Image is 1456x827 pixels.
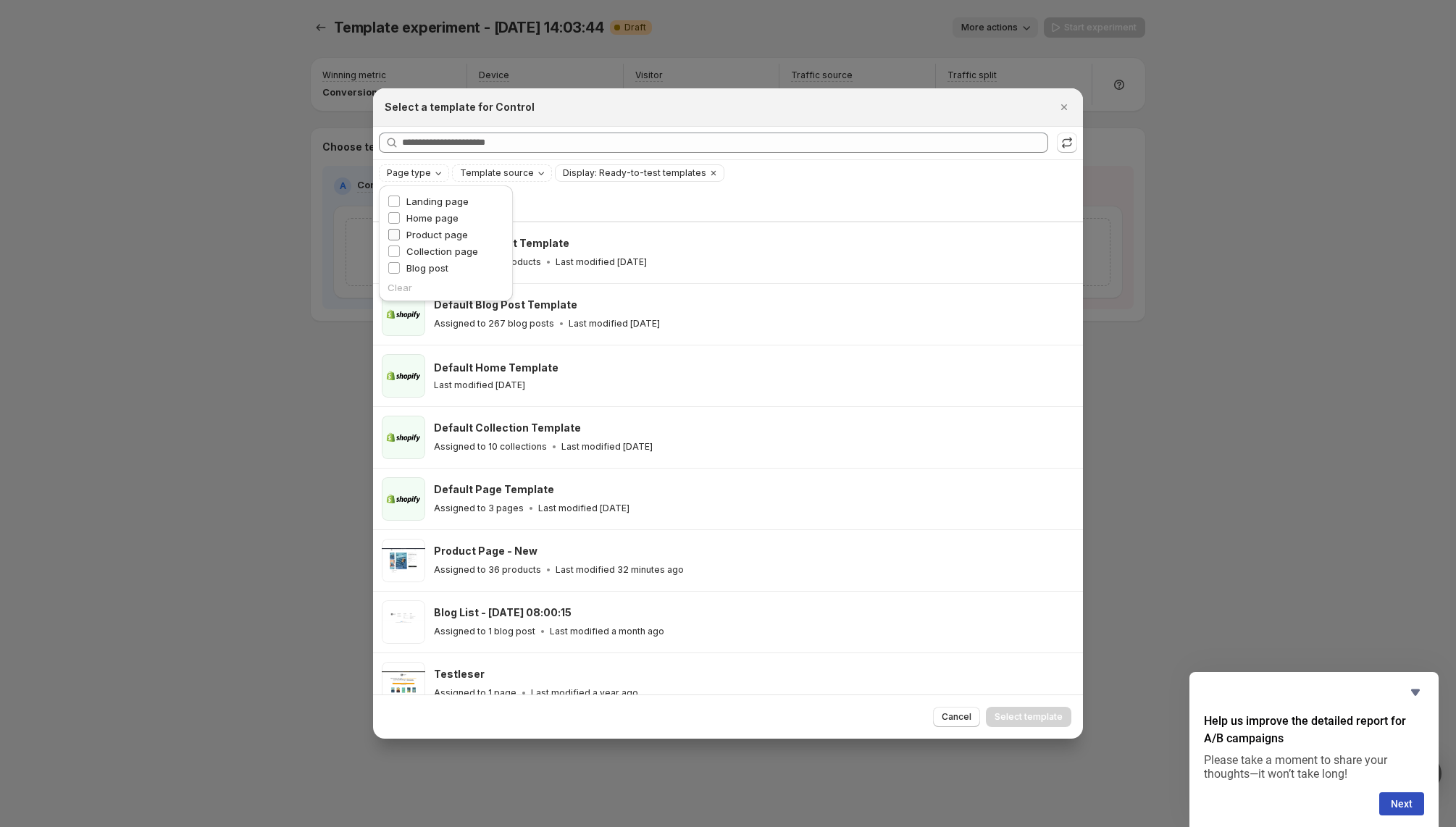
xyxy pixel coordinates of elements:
[1204,753,1424,781] p: Please take a moment to share your thoughts—it won’t take long!
[538,503,629,514] p: Last modified [DATE]
[406,212,459,224] span: Home page
[382,354,425,398] img: Default Home Template
[453,165,551,181] button: Template source
[434,544,537,558] h3: Product Page - New
[531,687,638,699] p: Last modified a year ago
[434,361,558,375] h3: Default Home Template
[406,245,478,257] span: Collection page
[556,256,647,268] p: Last modified [DATE]
[434,564,541,576] p: Assigned to 36 products
[1054,97,1074,117] button: Close
[434,687,516,699] p: Assigned to 1 page
[385,100,535,114] h2: Select a template for Control
[434,626,535,637] p: Assigned to 1 blog post
[434,605,572,620] h3: Blog List - [DATE] 08:00:15
[434,318,554,329] p: Assigned to 267 blog posts
[1407,684,1424,701] button: Hide survey
[1204,713,1424,747] h2: Help us improve the detailed report for A/B campaigns
[556,564,684,576] p: Last modified 32 minutes ago
[406,229,468,240] span: Product page
[382,416,425,459] img: Default Collection Template
[561,441,653,453] p: Last modified [DATE]
[434,441,547,453] p: Assigned to 10 collections
[434,503,524,514] p: Assigned to 3 pages
[1379,792,1424,815] button: Next question
[434,379,525,391] p: Last modified [DATE]
[434,421,581,435] h3: Default Collection Template
[406,196,469,207] span: Landing page
[556,165,706,181] button: Display: Ready-to-test templates
[460,167,534,179] span: Template source
[942,711,971,723] span: Cancel
[1204,684,1424,815] div: Help us improve the detailed report for A/B campaigns
[434,667,485,681] h3: Testleser
[706,165,721,181] button: Clear
[569,318,660,329] p: Last modified [DATE]
[563,167,706,179] span: Display: Ready-to-test templates
[387,167,431,179] span: Page type
[380,165,448,181] button: Page type
[550,626,664,637] p: Last modified a month ago
[382,477,425,521] img: Default Page Template
[434,482,554,497] h3: Default Page Template
[933,707,980,727] button: Cancel
[406,262,448,274] span: Blog post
